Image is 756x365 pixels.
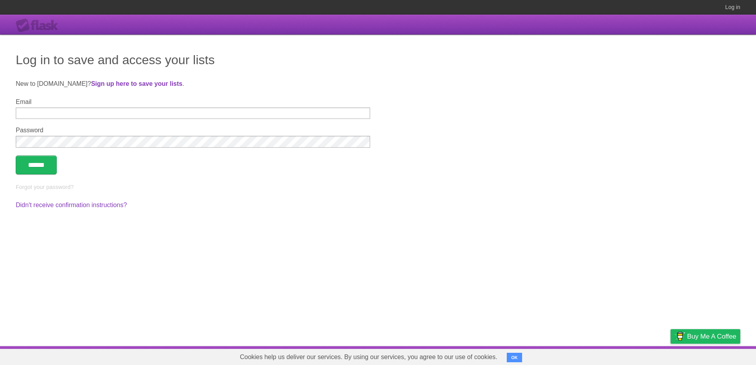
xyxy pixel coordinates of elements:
[16,202,127,208] a: Didn't receive confirmation instructions?
[507,353,522,362] button: OK
[687,330,736,343] span: Buy me a coffee
[592,348,624,363] a: Developers
[16,98,370,106] label: Email
[16,127,370,134] label: Password
[16,184,74,190] a: Forgot your password?
[691,348,740,363] a: Suggest a feature
[16,19,63,33] div: Flask
[16,79,740,89] p: New to [DOMAIN_NAME]? .
[566,348,582,363] a: About
[674,330,685,343] img: Buy me a coffee
[634,348,651,363] a: Terms
[16,50,740,69] h1: Log in to save and access your lists
[660,348,681,363] a: Privacy
[671,329,740,344] a: Buy me a coffee
[91,80,182,87] a: Sign up here to save your lists
[232,349,505,365] span: Cookies help us deliver our services. By using our services, you agree to our use of cookies.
